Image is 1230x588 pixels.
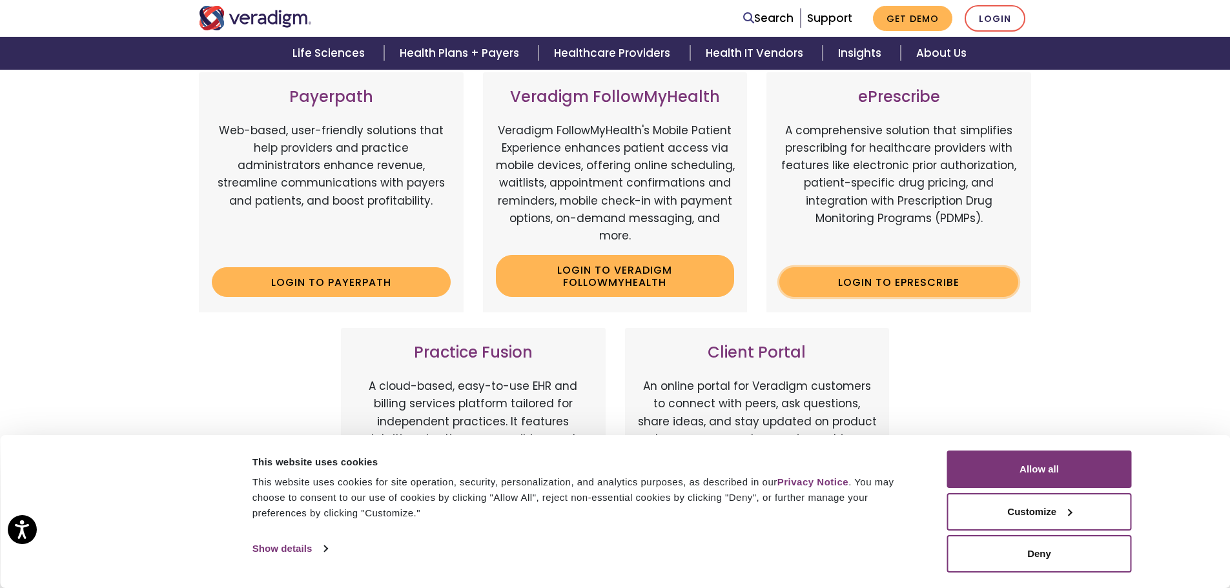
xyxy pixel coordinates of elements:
a: About Us [901,37,982,70]
a: Get Demo [873,6,952,31]
a: Insights [823,37,901,70]
div: This website uses cookies [252,454,918,470]
a: Login to Payerpath [212,267,451,297]
a: Login to ePrescribe [779,267,1018,297]
button: Deny [947,535,1132,573]
p: A comprehensive solution that simplifies prescribing for healthcare providers with features like ... [779,122,1018,258]
div: This website uses cookies for site operation, security, personalization, and analytics purposes, ... [252,474,918,521]
a: Show details [252,539,327,558]
p: An online portal for Veradigm customers to connect with peers, ask questions, share ideas, and st... [638,378,877,483]
a: Healthcare Providers [538,37,690,70]
a: Life Sciences [277,37,384,70]
p: Veradigm FollowMyHealth's Mobile Patient Experience enhances patient access via mobile devices, o... [496,122,735,245]
h3: ePrescribe [779,88,1018,106]
a: Support [807,10,852,26]
img: Veradigm logo [199,6,312,30]
a: Search [743,10,794,27]
a: Login to Veradigm FollowMyHealth [496,255,735,297]
button: Customize [947,493,1132,531]
p: A cloud-based, easy-to-use EHR and billing services platform tailored for independent practices. ... [354,378,593,483]
h3: Veradigm FollowMyHealth [496,88,735,106]
h3: Practice Fusion [354,343,593,362]
p: Web-based, user-friendly solutions that help providers and practice administrators enhance revenu... [212,122,451,258]
button: Allow all [947,451,1132,488]
a: Health IT Vendors [690,37,823,70]
h3: Client Portal [638,343,877,362]
a: Login [965,5,1025,32]
a: Health Plans + Payers [384,37,538,70]
a: Privacy Notice [777,476,848,487]
h3: Payerpath [212,88,451,106]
